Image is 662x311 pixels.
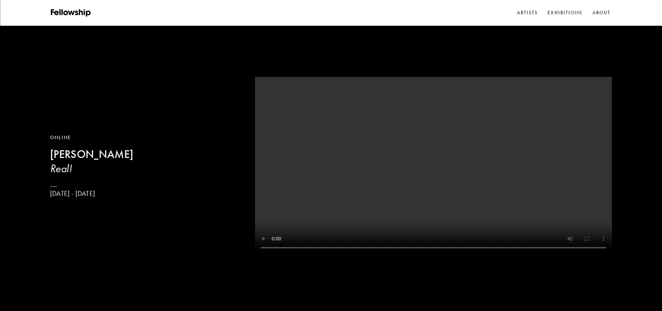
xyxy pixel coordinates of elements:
p: [DATE] - [DATE] [50,189,133,198]
div: Online [50,134,133,142]
a: Online[PERSON_NAME]Real![DATE] - [DATE] [50,134,133,198]
h3: Real! [50,161,133,175]
a: Exhibitions [546,8,584,18]
a: Artists [516,8,540,18]
b: [PERSON_NAME] [50,147,133,161]
a: About [591,8,612,18]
